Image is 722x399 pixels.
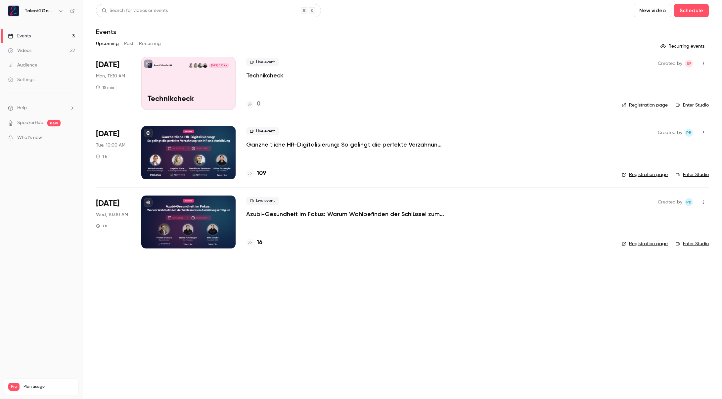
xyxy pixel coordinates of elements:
[685,198,693,206] span: Pascal Blot
[246,210,445,218] a: Azubi-Gesundheit im Fokus: Warum Wohlbefinden der Schlüssel zum Ausbildungserfolg ist 💚
[24,8,56,14] h6: Talent2Go GmbH
[246,197,279,205] span: Live event
[141,57,236,110] a: TechnikcheckTalent2Go GmbHSabine FurtwänglerSven-Florian PeinemannAngelina KüsterMoritz Rumstadt[...
[8,62,37,68] div: Audience
[96,196,131,248] div: Nov 12 Wed, 10:00 AM (Europe/Berlin)
[189,63,193,68] img: Moritz Rumstadt
[246,71,283,79] a: Technikcheck
[96,126,131,179] div: Oct 14 Tue, 10:00 AM (Europe/Berlin)
[676,171,709,178] a: Enter Studio
[139,38,161,49] button: Recurring
[257,238,262,247] h4: 16
[622,241,668,247] a: Registration page
[96,211,128,218] span: Wed, 10:00 AM
[657,41,709,52] button: Recurring events
[8,47,31,54] div: Videos
[246,238,262,247] a: 16
[658,198,682,206] span: Created by
[96,142,125,149] span: Tue, 10:00 AM
[23,384,74,389] span: Plan usage
[246,100,260,109] a: 0
[96,73,125,79] span: Mon, 11:30 AM
[686,129,692,137] span: PB
[102,7,168,14] div: Search for videos or events
[17,119,43,126] a: SpeakerHub
[96,60,119,70] span: [DATE]
[246,141,445,149] a: Ganzheitliche HR-Digitalisierung: So gelingt die perfekte Verzahnung von HR und Ausbildung mit Pe...
[148,95,229,104] p: Technikcheck
[674,4,709,17] button: Schedule
[96,85,114,90] div: 15 min
[17,105,27,111] span: Help
[687,60,691,67] span: SF
[124,38,134,49] button: Past
[8,6,19,16] img: Talent2Go GmbH
[96,38,119,49] button: Upcoming
[209,63,229,68] span: [DATE] 11:30 AM
[8,76,34,83] div: Settings
[17,134,42,141] span: What's new
[622,171,668,178] a: Registration page
[96,28,116,36] h1: Events
[658,60,682,67] span: Created by
[634,4,671,17] button: New video
[198,63,203,68] img: Sven-Florian Peinemann
[154,64,172,67] p: Talent2Go GmbH
[685,129,693,137] span: Pascal Blot
[96,223,107,229] div: 1 h
[246,58,279,66] span: Live event
[8,105,75,111] li: help-dropdown-opener
[8,33,31,39] div: Events
[96,198,119,209] span: [DATE]
[96,129,119,139] span: [DATE]
[676,241,709,247] a: Enter Studio
[685,60,693,67] span: Sabine Furtwängler
[658,129,682,137] span: Created by
[622,102,668,109] a: Registration page
[47,120,61,126] span: new
[203,63,207,68] img: Sabine Furtwängler
[96,57,131,110] div: Oct 13 Mon, 11:30 AM (Europe/Berlin)
[257,169,266,178] h4: 109
[8,383,20,391] span: Pro
[96,154,107,159] div: 1 h
[246,169,266,178] a: 109
[193,63,198,68] img: Angelina Küster
[686,198,692,206] span: PB
[676,102,709,109] a: Enter Studio
[246,127,279,135] span: Live event
[257,100,260,109] h4: 0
